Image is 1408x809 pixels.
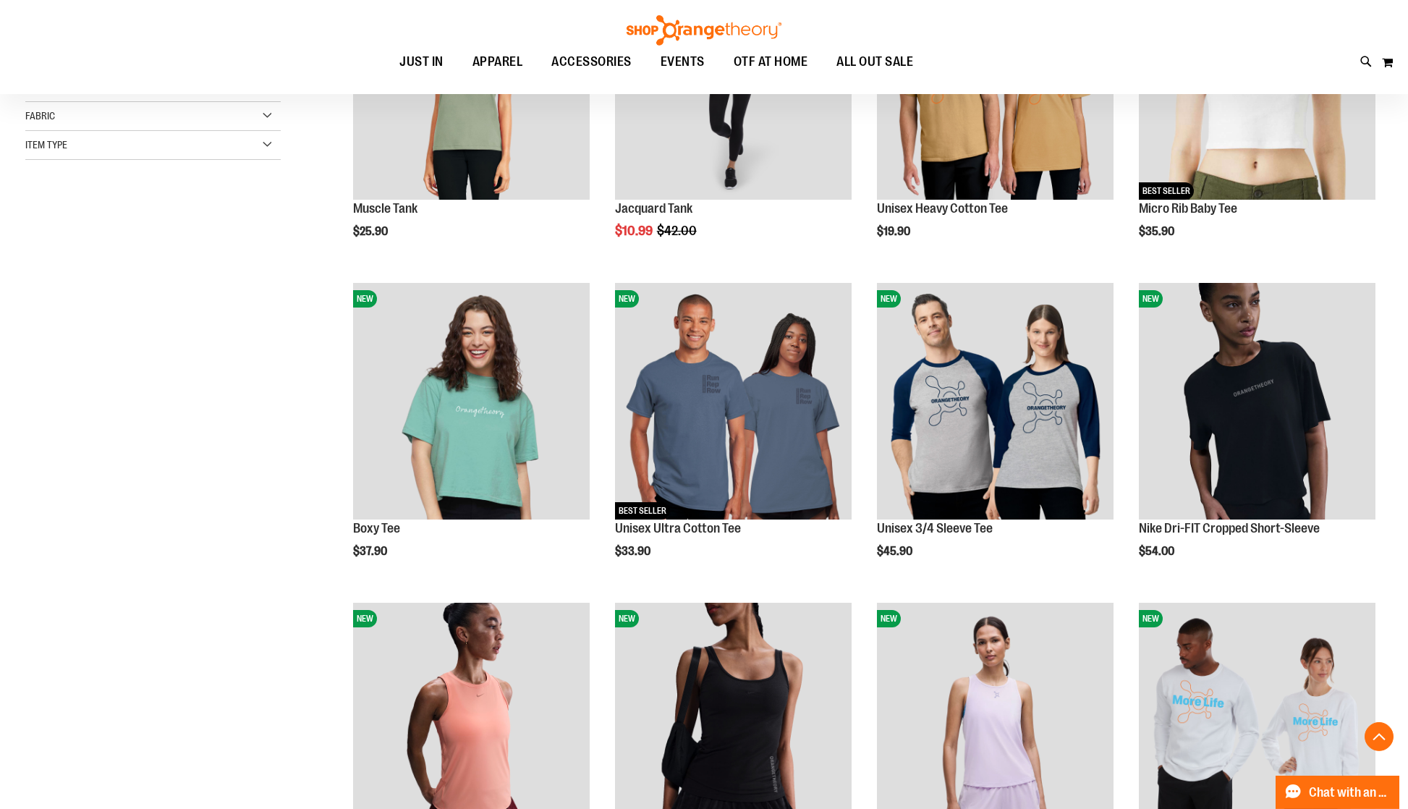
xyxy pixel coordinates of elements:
[615,610,639,627] span: NEW
[551,46,632,78] span: ACCESSORIES
[615,521,741,535] a: Unisex Ultra Cotton Tee
[1139,283,1375,520] img: Nike Dri-FIT Cropped Short-Sleeve
[657,224,699,238] span: $42.00
[877,521,993,535] a: Unisex 3/4 Sleeve Tee
[1139,283,1375,522] a: Nike Dri-FIT Cropped Short-SleeveNEW
[877,201,1008,216] a: Unisex Heavy Cotton Tee
[615,283,852,522] a: Unisex Ultra Cotton TeeNEWBEST SELLER
[624,15,784,46] img: Shop Orangetheory
[877,545,915,558] span: $45.90
[346,276,597,595] div: product
[615,502,670,520] span: BEST SELLER
[615,201,692,216] a: Jacquard Tank
[836,46,913,78] span: ALL OUT SALE
[353,290,377,308] span: NEW
[615,224,655,238] span: $10.99
[1139,545,1176,558] span: $54.00
[353,283,590,520] img: Boxy Tee
[615,290,639,308] span: NEW
[353,521,400,535] a: Boxy Tee
[615,545,653,558] span: $33.90
[1139,201,1237,216] a: Micro Rib Baby Tee
[615,283,852,520] img: Unisex Ultra Cotton Tee
[877,290,901,308] span: NEW
[1309,786,1391,800] span: Chat with an Expert
[353,225,390,238] span: $25.90
[1139,521,1320,535] a: Nike Dri-FIT Cropped Short-Sleeve
[1139,610,1163,627] span: NEW
[734,46,808,78] span: OTF AT HOME
[1132,276,1383,595] div: product
[1276,776,1400,809] button: Chat with an Expert
[1139,182,1194,200] span: BEST SELLER
[1139,225,1176,238] span: $35.90
[399,46,444,78] span: JUST IN
[877,283,1114,522] a: Unisex 3/4 Sleeve TeeNEW
[25,110,55,122] span: Fabric
[353,201,417,216] a: Muscle Tank
[353,545,389,558] span: $37.90
[1139,290,1163,308] span: NEW
[661,46,705,78] span: EVENTS
[877,610,901,627] span: NEW
[608,276,859,595] div: product
[877,225,912,238] span: $19.90
[25,139,67,151] span: Item Type
[353,283,590,522] a: Boxy TeeNEW
[353,610,377,627] span: NEW
[870,276,1121,595] div: product
[472,46,523,78] span: APPAREL
[877,283,1114,520] img: Unisex 3/4 Sleeve Tee
[1365,722,1394,751] button: Back To Top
